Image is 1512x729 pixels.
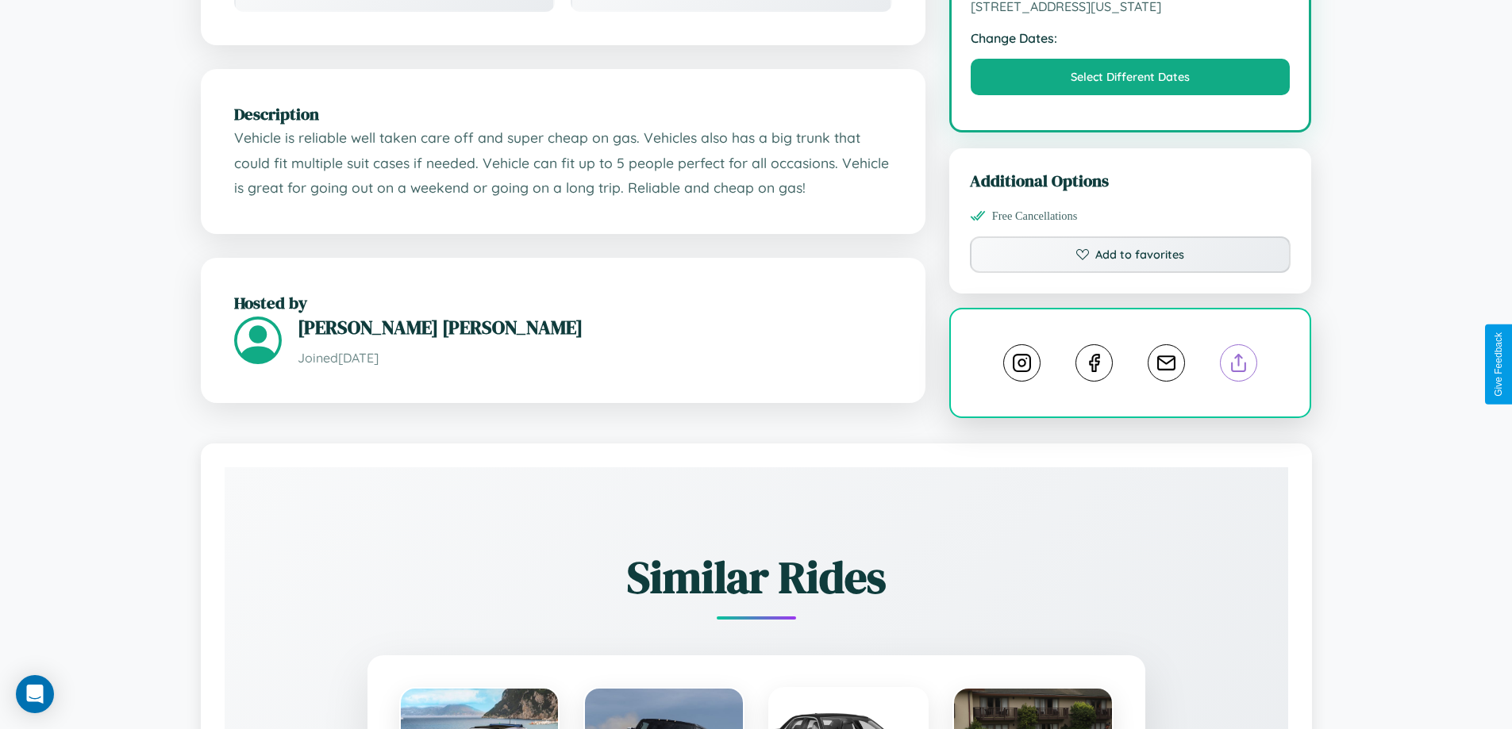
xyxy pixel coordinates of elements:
[298,314,892,340] h3: [PERSON_NAME] [PERSON_NAME]
[970,236,1291,273] button: Add to favorites
[971,30,1291,46] strong: Change Dates:
[16,675,54,713] div: Open Intercom Messenger
[992,209,1078,223] span: Free Cancellations
[971,59,1291,95] button: Select Different Dates
[1493,332,1504,397] div: Give Feedback
[970,169,1291,192] h3: Additional Options
[234,125,892,201] p: Vehicle is reliable well taken care off and super cheap on gas. Vehicles also has a big trunk tha...
[298,347,892,370] p: Joined [DATE]
[234,291,892,314] h2: Hosted by
[234,102,892,125] h2: Description
[280,547,1233,608] h2: Similar Rides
